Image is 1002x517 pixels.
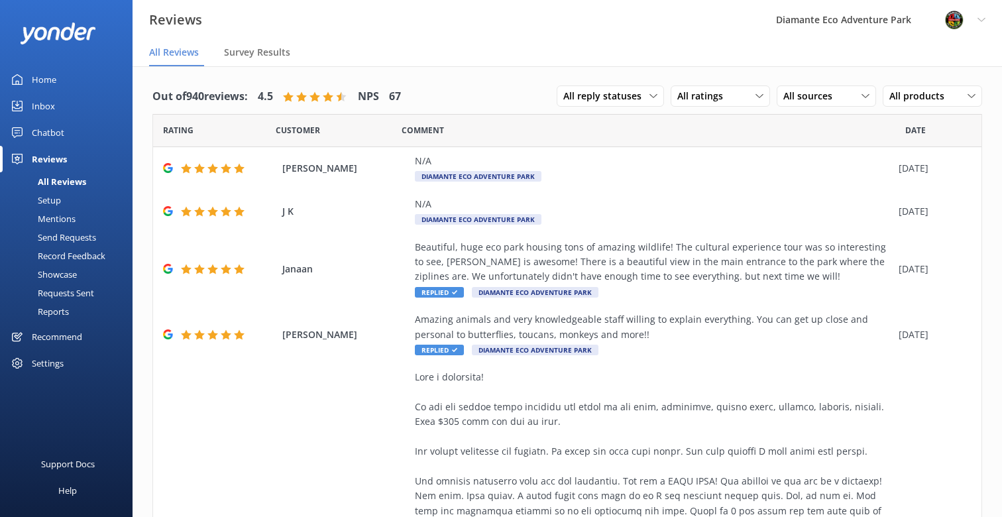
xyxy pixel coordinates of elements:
span: J K [282,204,408,219]
span: Date [905,124,926,137]
span: All Reviews [149,46,199,59]
div: Mentions [8,209,76,228]
div: Amazing animals and very knowledgeable staff willing to explain everything. You can get up close ... [415,312,892,342]
img: yonder-white-logo.png [20,23,96,44]
div: [DATE] [899,204,965,219]
span: Janaan [282,262,408,276]
div: Support Docs [41,451,95,477]
div: Inbox [32,93,55,119]
span: Date [276,124,320,137]
div: Help [58,477,77,504]
span: [PERSON_NAME] [282,161,408,176]
span: All ratings [677,89,731,103]
div: N/A [415,154,892,168]
h4: 67 [389,88,401,105]
div: Chatbot [32,119,64,146]
div: [DATE] [899,161,965,176]
div: Send Requests [8,228,96,247]
a: Record Feedback [8,247,133,265]
a: All Reviews [8,172,133,191]
span: All products [889,89,952,103]
div: Reviews [32,146,67,172]
div: Reports [8,302,69,321]
h3: Reviews [149,9,202,30]
img: 831-1756915225.png [944,10,964,30]
span: All sources [783,89,840,103]
div: Requests Sent [8,284,94,302]
div: N/A [415,197,892,211]
div: [DATE] [899,262,965,276]
div: Recommend [32,323,82,350]
span: Survey Results [224,46,290,59]
h4: 4.5 [258,88,273,105]
a: Requests Sent [8,284,133,302]
div: Home [32,66,56,93]
span: Date [163,124,194,137]
h4: Out of 940 reviews: [152,88,248,105]
div: Beautiful, huge eco park housing tons of amazing wildlife! The cultural experience tour was so in... [415,240,892,284]
div: [DATE] [899,327,965,342]
span: Replied [415,287,464,298]
div: All Reviews [8,172,86,191]
span: Diamante Eco Adventure Park [472,287,598,298]
div: Showcase [8,265,77,284]
span: All reply statuses [563,89,649,103]
a: Showcase [8,265,133,284]
h4: NPS [358,88,379,105]
span: [PERSON_NAME] [282,327,408,342]
span: Diamante Eco Adventure Park [415,214,541,225]
span: Question [402,124,444,137]
div: Setup [8,191,61,209]
span: Replied [415,345,464,355]
a: Setup [8,191,133,209]
a: Mentions [8,209,133,228]
a: Reports [8,302,133,321]
div: Record Feedback [8,247,105,265]
span: Diamante Eco Adventure Park [472,345,598,355]
a: Send Requests [8,228,133,247]
div: Settings [32,350,64,376]
span: Diamante Eco Adventure Park [415,171,541,182]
